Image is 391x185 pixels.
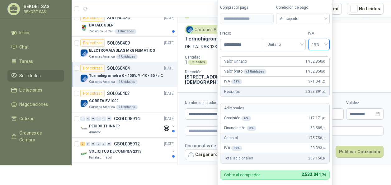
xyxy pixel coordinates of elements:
p: Dirección [185,70,271,74]
p: Subtotal [224,135,238,141]
p: [DATE] [164,91,175,97]
label: Precio [220,31,264,36]
div: 0 [91,116,96,121]
span: 33.393 [310,145,326,151]
span: Anticipado [280,14,326,23]
a: Por cotizarSOL060424[DATE] Company LogoDATALOGUERZoologico De Cali1 Unidades [72,12,177,37]
div: 4 Unidades [116,54,138,59]
p: [DATE] [164,40,175,46]
img: Company Logo [80,125,88,132]
a: Cotizar [7,113,64,125]
img: Company Logo [80,74,88,82]
p: GSOL005914 [114,116,140,121]
div: Cotizaciones [185,91,210,98]
p: Zoologico De Cali [89,29,114,34]
div: 0 [80,116,85,121]
p: SOL060403 [107,91,130,96]
p: DELTATRAK 13309 - CON CALIBRACIÓN ACREDITADA [185,43,384,50]
img: Company Logo [80,49,88,57]
p: [DATE] [164,15,175,21]
span: Negociaciones [19,101,48,108]
span: 209.150 [308,155,326,161]
p: Panela El Trébol [89,155,112,160]
p: Documentos de Referencia [185,142,239,149]
div: Cartones America [185,25,233,34]
span: 19% [312,40,326,49]
div: Unidades [188,60,207,65]
img: Company Logo [80,150,88,158]
span: ,50 [322,80,326,83]
p: SOL060424 [107,16,130,20]
span: Licitaciones [19,87,42,93]
div: 1 Unidades [115,29,136,34]
p: IVA [224,78,242,84]
div: 0 [101,116,106,121]
span: 58.585 [310,125,326,131]
div: 3 % [247,126,256,131]
img: Company Logo [186,26,193,33]
p: REKORT SAS [24,4,63,9]
span: Órdenes de Compra [19,130,58,143]
div: 0 [96,116,101,121]
p: Comisión [224,115,251,121]
a: Licitaciones [7,84,64,96]
div: Por cotizar [80,64,105,72]
label: Condición de pago [276,5,330,11]
p: IVA [224,145,242,151]
div: 1 Unidades [116,79,138,84]
p: GSOL005912 [114,142,140,146]
p: Cartones America [89,105,115,110]
p: DATALOGUER [89,22,114,28]
a: Negociaciones [7,98,64,110]
p: REKORT SAS [24,10,63,14]
p: SOL060404 [107,66,130,70]
p: Termohigrometro 0 - 100% Y -10 - 50 ºs C [185,36,286,42]
p: Adicionales [224,105,244,111]
p: Total adicionales [224,155,253,161]
div: 0 [107,142,111,146]
a: Por cotizarSOL060404[DATE] Company LogoTermohigrometro 0 - 100% Y -10 - 50 ºs CCartones America1 ... [72,62,177,87]
p: [DATE] [164,65,175,71]
a: Tareas [7,55,64,67]
button: No Leídos [347,3,384,15]
div: 0 [107,116,111,121]
img: Company Logo [80,24,88,31]
a: Por cotizarSOL060409[DATE] Company LogoELECTROVALVULAS MK8 NUMATICSCartones America4 Unidades [72,37,177,62]
p: 1 [185,59,187,65]
p: [DATE] [164,116,175,122]
p: Cobro al comprador [224,173,260,177]
p: SOL060409 [107,41,130,45]
span: ,50 [322,90,326,93]
p: CORREA 5V1000 [89,98,118,104]
span: 371.041 [308,78,326,84]
a: Solicitudes [7,70,64,82]
span: 2.533.041 [301,172,326,177]
p: Valor Unitario [224,59,247,64]
div: Por cotizar [80,90,105,97]
div: Por cotizar [80,39,105,47]
span: ,74 [322,146,326,150]
div: Por cotizar [80,14,105,21]
div: 7 Unidades [116,105,138,110]
div: 0 [101,142,106,146]
p: Financiación [224,125,256,131]
div: 0 [86,116,90,121]
div: 0 [86,142,90,146]
span: ,50 [322,136,326,140]
a: 0 0 0 0 0 0 GSOL005914[DATE] Company LogoPEDIDO THINNERAlmatec [80,115,176,135]
p: [DATE] [164,141,175,147]
span: 2.323.891 [305,89,326,95]
p: PEDIDO THINNER [89,123,120,129]
div: 0 [91,142,96,146]
p: Recibirás [224,89,240,95]
p: [STREET_ADDRESS] [DEMOGRAPHIC_DATA] , Cundinamarca [185,74,271,85]
label: Comprador paga [220,5,274,11]
div: 3 [80,142,85,146]
p: ELECTROVALVULAS MK8 NUMATICS [89,48,155,54]
a: Inicio [7,27,64,39]
div: 19 % [231,79,243,84]
div: x 1 Unidades [243,69,266,74]
a: Por cotizarSOL060403[DATE] Company LogoCORREA 5V1000Cartones America7 Unidades [72,87,177,112]
span: 1.952.850 [305,59,326,64]
a: Chat [7,41,64,53]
